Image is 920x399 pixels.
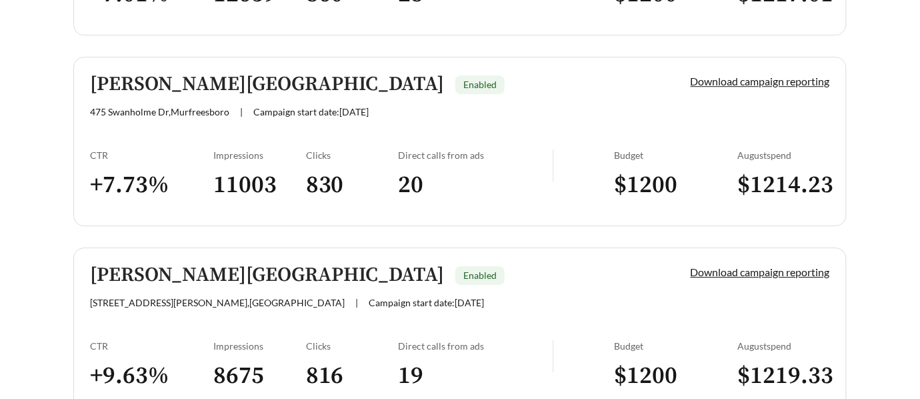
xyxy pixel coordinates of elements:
[737,340,830,352] div: August spend
[369,297,484,308] span: Campaign start date: [DATE]
[90,297,345,308] span: [STREET_ADDRESS][PERSON_NAME] , [GEOGRAPHIC_DATA]
[553,340,554,372] img: line
[614,361,737,391] h3: $ 1200
[213,340,306,352] div: Impressions
[90,170,213,200] h3: + 7.73 %
[90,340,213,352] div: CTR
[399,149,553,161] div: Direct calls from ads
[90,264,444,286] h5: [PERSON_NAME][GEOGRAPHIC_DATA]
[73,57,847,226] a: [PERSON_NAME][GEOGRAPHIC_DATA]Enabled475 Swanholme Dr,Murfreesboro|Campaign start date:[DATE]Down...
[691,75,830,87] a: Download campaign reporting
[737,170,830,200] h3: $ 1214.23
[213,361,306,391] h3: 8675
[306,340,399,352] div: Clicks
[90,73,444,95] h5: [PERSON_NAME][GEOGRAPHIC_DATA]
[614,149,737,161] div: Budget
[463,270,497,281] span: Enabled
[306,170,399,200] h3: 830
[399,340,553,352] div: Direct calls from ads
[737,361,830,391] h3: $ 1219.33
[399,170,553,200] h3: 20
[737,149,830,161] div: August spend
[90,106,229,117] span: 475 Swanholme Dr , Murfreesboro
[213,170,306,200] h3: 11003
[90,149,213,161] div: CTR
[213,149,306,161] div: Impressions
[614,170,737,200] h3: $ 1200
[240,106,243,117] span: |
[306,361,399,391] h3: 816
[306,149,399,161] div: Clicks
[253,106,369,117] span: Campaign start date: [DATE]
[553,149,554,181] img: line
[691,266,830,278] a: Download campaign reporting
[90,361,213,391] h3: + 9.63 %
[355,297,358,308] span: |
[399,361,553,391] h3: 19
[614,340,737,352] div: Budget
[463,79,497,90] span: Enabled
